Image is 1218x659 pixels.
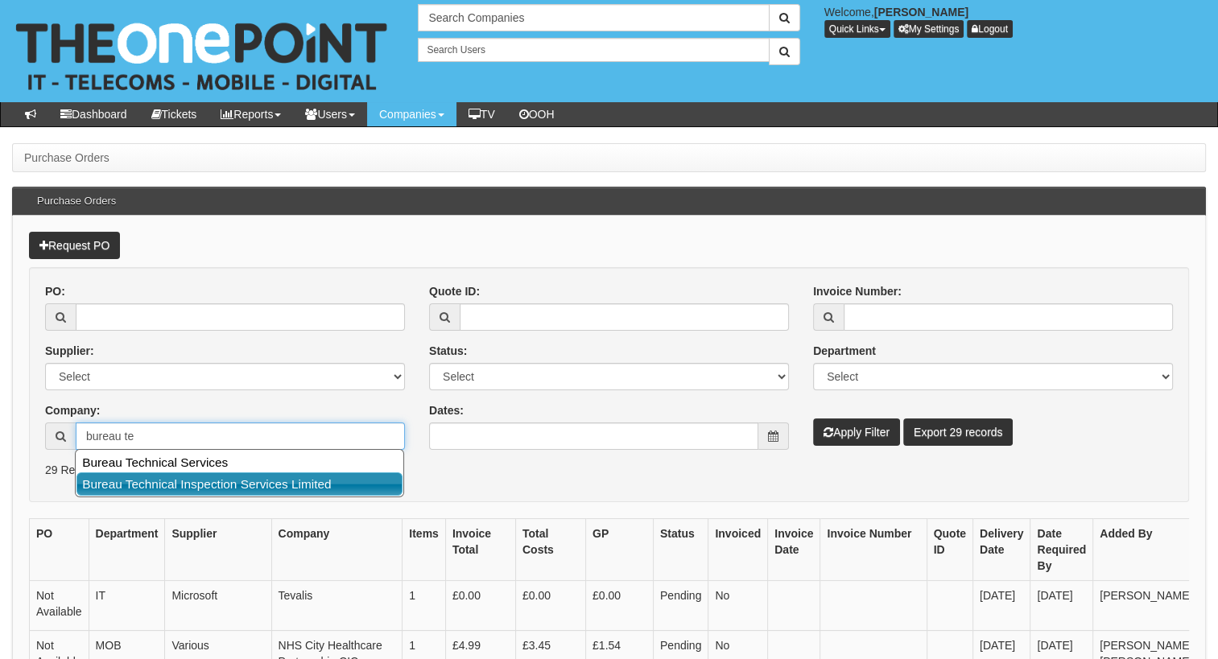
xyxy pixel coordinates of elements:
[585,519,653,581] th: GP
[30,581,89,631] td: Not Available
[894,20,964,38] a: My Settings
[45,283,65,299] label: PO:
[165,519,271,581] th: Supplier
[507,102,567,126] a: OOH
[367,102,456,126] a: Companies
[967,20,1013,38] a: Logout
[813,283,902,299] label: Invoice Number:
[45,462,1173,478] p: 29 Results
[29,232,120,259] a: Request PO
[209,102,293,126] a: Reports
[418,4,769,31] input: Search Companies
[972,519,1030,581] th: Delivery Date
[24,150,109,166] li: Purchase Orders
[271,519,403,581] th: Company
[429,402,464,418] label: Dates:
[820,519,927,581] th: Invoice Number
[418,38,769,62] input: Search Users
[293,102,367,126] a: Users
[813,343,876,359] label: Department
[45,343,94,359] label: Supplier:
[165,581,271,631] td: Microsoft
[903,418,1014,446] a: Export 29 records
[429,283,480,299] label: Quote ID:
[30,519,89,581] th: PO
[76,472,403,496] a: Bureau Technical Inspection Services Limited
[972,581,1030,631] td: [DATE]
[585,581,653,631] td: £0.00
[445,519,515,581] th: Invoice Total
[456,102,507,126] a: TV
[1030,581,1093,631] td: [DATE]
[927,519,972,581] th: Quote ID
[271,581,403,631] td: Tevalis
[403,581,446,631] td: 1
[515,519,585,581] th: Total Costs
[812,4,1218,38] div: Welcome,
[824,20,890,38] button: Quick Links
[45,402,100,418] label: Company:
[48,102,139,126] a: Dashboard
[708,581,768,631] td: No
[77,451,402,473] a: Bureau Technical Services
[768,519,820,581] th: Invoice Date
[89,581,165,631] td: IT
[813,418,900,446] button: Apply Filter
[429,343,467,359] label: Status:
[445,581,515,631] td: £0.00
[1093,581,1208,631] td: [PERSON_NAME]
[515,581,585,631] td: £0.00
[403,519,446,581] th: Items
[1093,519,1208,581] th: Added By
[653,581,708,631] td: Pending
[653,519,708,581] th: Status
[139,102,209,126] a: Tickets
[1030,519,1093,581] th: Date Required By
[708,519,768,581] th: Invoiced
[89,519,165,581] th: Department
[29,187,124,215] h3: Purchase Orders
[874,6,968,19] b: [PERSON_NAME]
